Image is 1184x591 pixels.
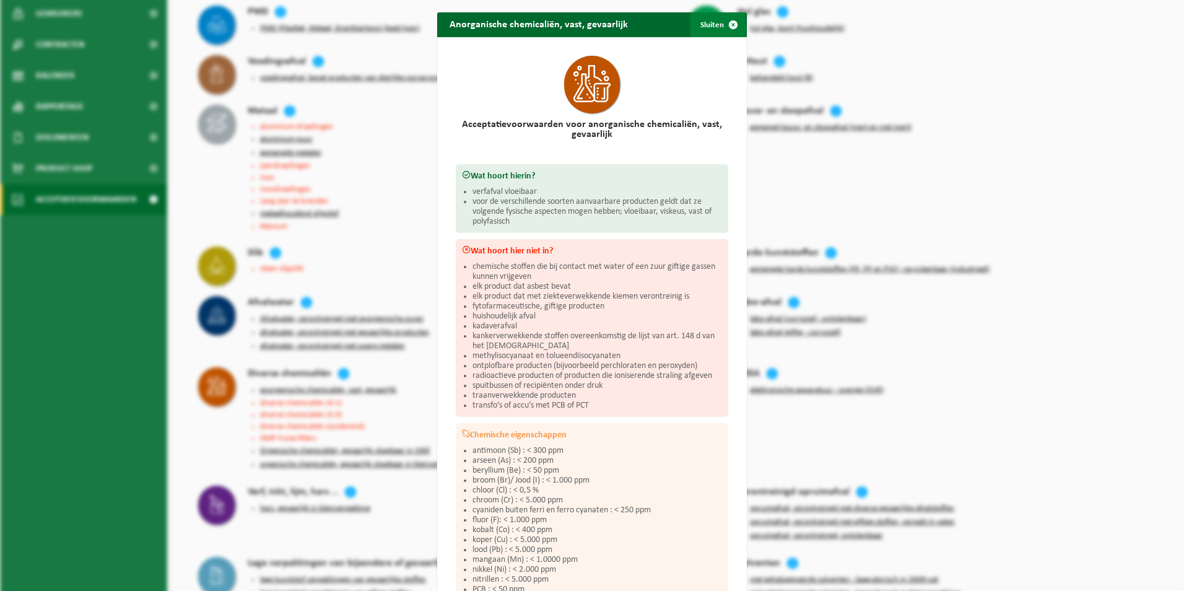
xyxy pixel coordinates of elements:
[472,282,722,292] li: elk product dat asbest bevat
[472,545,722,555] li: lood (Pb) : < 5.000 ppm
[456,120,728,139] h2: Acceptatievoorwaarden voor anorganische chemicaliën, vast, gevaarlijk
[472,197,722,227] li: voor de verschillende soorten aanvaarbare producten geldt dat ze volgende fysische aspecten mogen...
[462,429,722,440] h3: Chemische eigenschappen
[472,456,722,466] li: arseen (As) : < 200 ppm
[472,371,722,381] li: radioactieve producten of producten die ioniserende straling afgeven
[472,292,722,302] li: elk product dat met ziekteverwekkende kiemen verontreinig is
[472,322,722,331] li: kadaverafval
[462,170,722,181] h3: Wat hoort hierin?
[472,187,722,197] li: verfafval vloeibaar
[472,446,722,456] li: antimoon (Sb) : < 300 ppm
[472,496,722,506] li: chroom (Cr) : < 5.000 ppm
[472,391,722,401] li: traanverwekkende producten
[472,476,722,486] li: broom (Br)/ Jood (I) : < 1.000 ppm
[472,262,722,282] li: chemische stoffen die bij contact met water of een zuur giftige gassen kunnen vrijgeven
[472,555,722,565] li: mangaan (Mn) : < 1.0000 ppm
[472,565,722,575] li: nikkel (Ni) : < 2.000 ppm
[472,401,722,411] li: transfo’s of accu’s met PCB of PCT
[472,302,722,312] li: fytofarmaceutische, giftige producten
[690,12,746,37] button: Sluiten
[472,575,722,585] li: nitrillen : < 5.000 ppm
[472,312,722,322] li: huishoudelijk afval
[472,486,722,496] li: chloor (Cl) : < 0,5 %
[472,331,722,351] li: kankerverwekkende stoffen overeenkomstig de lijst van art. 148 d van het [DEMOGRAPHIC_DATA]
[437,12,640,36] h2: Anorganische chemicaliën, vast, gevaarlijk
[472,466,722,476] li: beryllium (Be) : < 50 ppm
[472,535,722,545] li: koper (Cu) : < 5.000 ppm
[462,245,722,256] h3: Wat hoort hier niet in?
[472,515,722,525] li: fluor (F): < 1.000 ppm
[472,381,722,391] li: spuitbussen of recipiënten onder druk
[472,506,722,515] li: cyaniden buiten ferri en ferro cyanaten : < 250 ppm
[472,525,722,535] li: kobalt (Co) : < 400 ppm
[472,361,722,371] li: ontplofbare producten (bijvoorbeeld perchloraten en peroxyden)
[472,351,722,361] li: methylisocyanaat en tolueendiisocyanaten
